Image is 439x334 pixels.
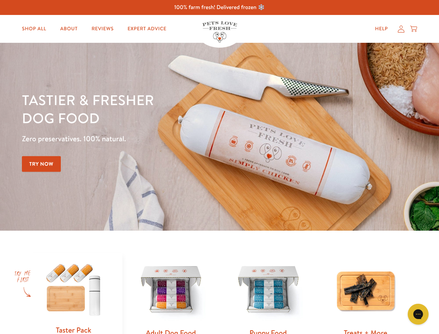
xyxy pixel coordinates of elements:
[369,22,393,36] a: Help
[55,22,83,36] a: About
[22,133,285,145] p: Zero preservatives. 100% natural.
[16,22,52,36] a: Shop All
[22,156,61,172] a: Try Now
[404,301,432,327] iframe: Gorgias live chat messenger
[202,21,237,42] img: Pets Love Fresh
[22,91,285,127] h1: Tastier & fresher dog food
[122,22,172,36] a: Expert Advice
[86,22,119,36] a: Reviews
